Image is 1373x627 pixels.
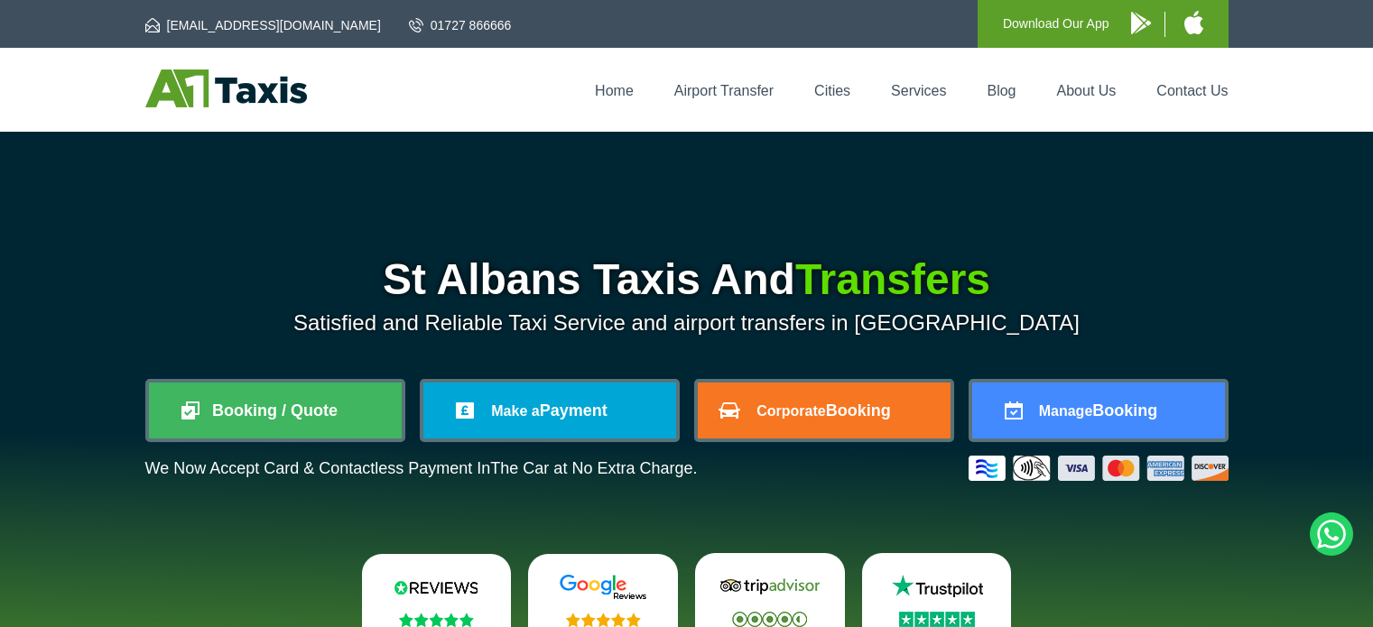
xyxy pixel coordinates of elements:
[795,255,990,303] span: Transfers
[145,459,698,478] p: We Now Accept Card & Contactless Payment In
[1057,83,1117,98] a: About Us
[595,83,634,98] a: Home
[1131,12,1151,34] img: A1 Taxis Android App
[149,383,402,438] a: Booking / Quote
[1156,83,1228,98] a: Contact Us
[756,403,825,419] span: Corporate
[716,573,824,600] img: Tripadvisor
[145,310,1229,336] p: Satisfied and Reliable Taxi Service and airport transfers in [GEOGRAPHIC_DATA]
[969,456,1229,481] img: Credit And Debit Cards
[1184,11,1203,34] img: A1 Taxis iPhone App
[145,258,1229,301] h1: St Albans Taxis And
[549,574,657,601] img: Google
[674,83,774,98] a: Airport Transfer
[145,16,381,34] a: [EMAIL_ADDRESS][DOMAIN_NAME]
[732,612,807,627] img: Stars
[382,574,490,601] img: Reviews.io
[566,613,641,627] img: Stars
[1039,403,1093,419] span: Manage
[698,383,951,438] a: CorporateBooking
[891,83,946,98] a: Services
[399,613,474,627] img: Stars
[1003,13,1109,35] p: Download Our App
[491,403,539,419] span: Make a
[423,383,676,438] a: Make aPayment
[814,83,850,98] a: Cities
[145,69,307,107] img: A1 Taxis St Albans LTD
[899,612,975,627] img: Stars
[972,383,1225,438] a: ManageBooking
[987,83,1016,98] a: Blog
[490,459,697,477] span: The Car at No Extra Charge.
[883,573,991,600] img: Trustpilot
[409,16,512,34] a: 01727 866666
